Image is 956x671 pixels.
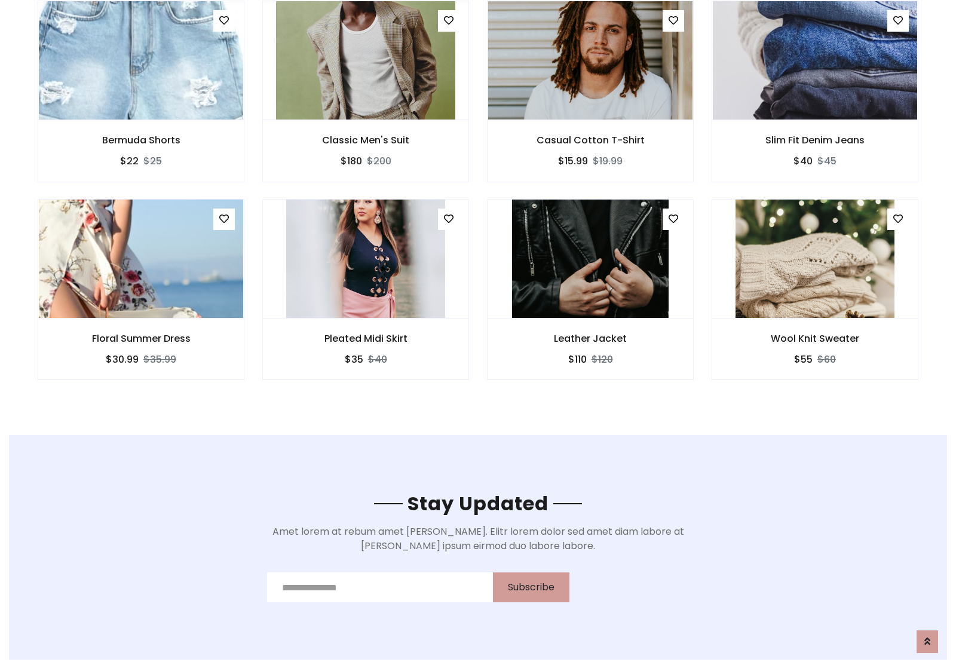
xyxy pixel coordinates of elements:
h6: Slim Fit Denim Jeans [712,134,918,146]
del: $120 [592,353,613,366]
button: Subscribe [493,572,569,602]
h6: $55 [794,354,813,365]
h6: Floral Summer Dress [38,333,244,344]
h6: $15.99 [558,155,588,167]
del: $25 [143,154,162,168]
del: $19.99 [593,154,623,168]
del: $200 [367,154,391,168]
del: $60 [817,353,836,366]
h6: $22 [120,155,139,167]
h6: Classic Men's Suit [263,134,468,146]
h6: $30.99 [106,354,139,365]
h6: $110 [568,354,587,365]
h6: Leather Jacket [488,333,693,344]
h6: Bermuda Shorts [38,134,244,146]
del: $40 [368,353,387,366]
p: Amet lorem at rebum amet [PERSON_NAME]. Elitr lorem dolor sed amet diam labore at [PERSON_NAME] i... [267,525,690,553]
span: Stay Updated [403,490,553,517]
h6: $35 [345,354,363,365]
h6: Wool Knit Sweater [712,333,918,344]
h6: $180 [341,155,362,167]
del: $35.99 [143,353,176,366]
h6: $40 [793,155,813,167]
del: $45 [817,154,836,168]
h6: Pleated Midi Skirt [263,333,468,344]
h6: Casual Cotton T-Shirt [488,134,693,146]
